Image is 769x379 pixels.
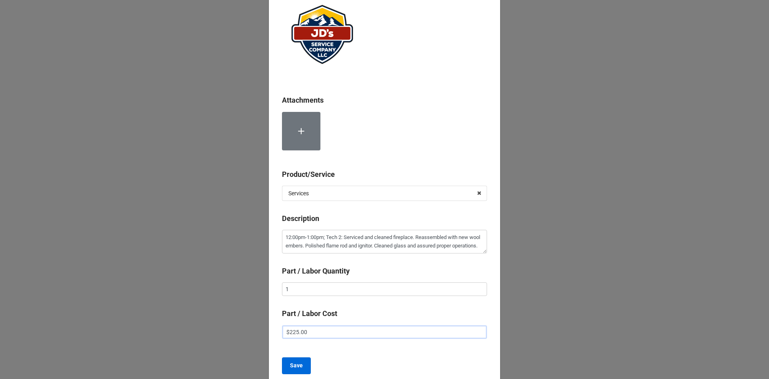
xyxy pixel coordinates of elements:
[288,191,309,196] div: Services
[282,169,335,180] label: Product/Service
[282,95,324,106] label: Attachments
[282,308,337,319] label: Part / Labor Cost
[282,266,350,277] label: Part / Labor Quantity
[282,357,311,374] button: Save
[282,230,487,253] textarea: 12:00pm-1:00pm; Tech 2: Serviced and cleaned fireplace. Reassembled with new wool embers. Polishe...
[290,361,303,370] b: Save
[282,213,319,224] label: Description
